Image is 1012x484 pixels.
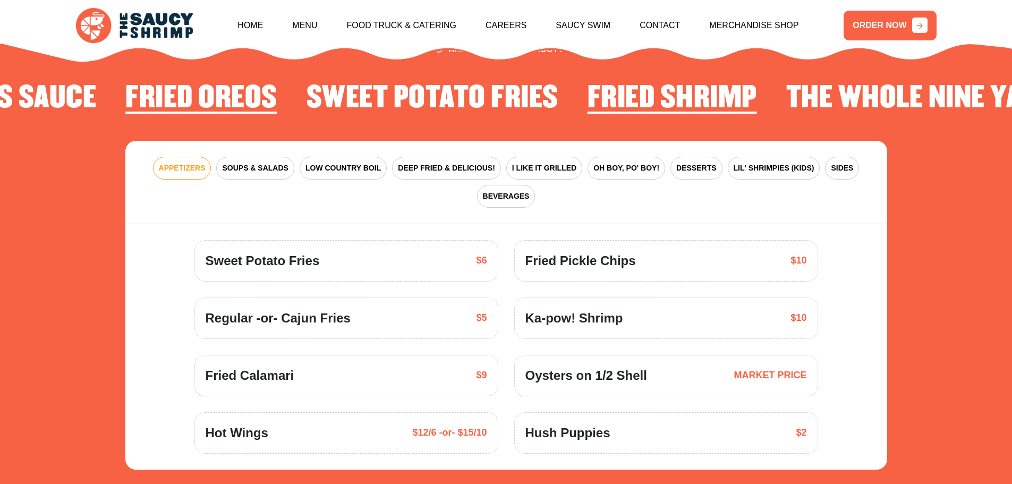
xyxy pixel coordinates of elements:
span: MARKET PRICE [734,368,806,383]
button: LOW COUNTRY BOIL [300,157,387,180]
span: LIL' SHRIMPIES (KIDS) [734,163,814,174]
span: SIDES [831,163,853,174]
span: Ka-pow! Shrimp [525,309,623,328]
button: APPETIZERS [153,157,211,180]
span: I LIKE IT GRILLED [512,163,576,174]
h2: Sweet Potato Fries [307,82,558,115]
span: $10 [790,253,806,268]
a: Food Truck & Catering [346,3,456,48]
a: Careers [486,3,526,48]
span: Hush Puppies [525,423,610,443]
a: Merchandise Shop [709,3,798,48]
h2: Fried Shrimp [588,82,757,115]
a: Home [237,3,263,48]
span: $10 [790,311,806,325]
span: $6 [476,253,487,268]
span: Hot Wings [206,423,268,443]
span: LOW COUNTRY BOIL [305,163,381,174]
span: Sweet Potato Fries [206,251,320,270]
span: Regular -or- Cajun Fries [206,309,351,328]
span: SOUPS & SALADS [222,163,288,174]
span: $9 [476,368,487,383]
button: LIL' SHRIMPIES (KIDS) [728,157,820,180]
a: ORDER NOW [844,11,936,40]
span: OH BOY, PO' BOY! [593,163,659,174]
a: Menu [292,3,317,48]
button: DEEP FRIED & DELICIOUS! [392,157,501,180]
button: BEVERAGES [477,185,535,208]
span: $5 [476,311,487,325]
button: SIDES [825,157,859,180]
span: Fried Pickle Chips [525,251,636,270]
img: logo [76,8,193,44]
span: DESSERTS [676,163,716,174]
li: 3 of 4 [125,82,277,119]
li: 4 of 4 [307,82,558,119]
span: $12/6 -or- $15/10 [412,426,487,440]
button: DESSERTS [670,157,722,180]
a: Contact [640,3,680,48]
a: Saucy Swim [556,3,610,48]
button: SOUPS & SALADS [216,157,294,180]
span: Oysters on 1/2 Shell [525,366,647,385]
h2: Fried Oreos [125,82,277,115]
span: Fried Calamari [206,366,294,385]
span: DEEP FRIED & DELICIOUS! [398,163,495,174]
span: APPETIZERS [159,163,206,174]
li: 1 of 4 [588,82,757,119]
span: $2 [796,426,806,440]
button: I LIKE IT GRILLED [506,157,582,180]
button: OH BOY, PO' BOY! [588,157,665,180]
span: BEVERAGES [483,191,530,202]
